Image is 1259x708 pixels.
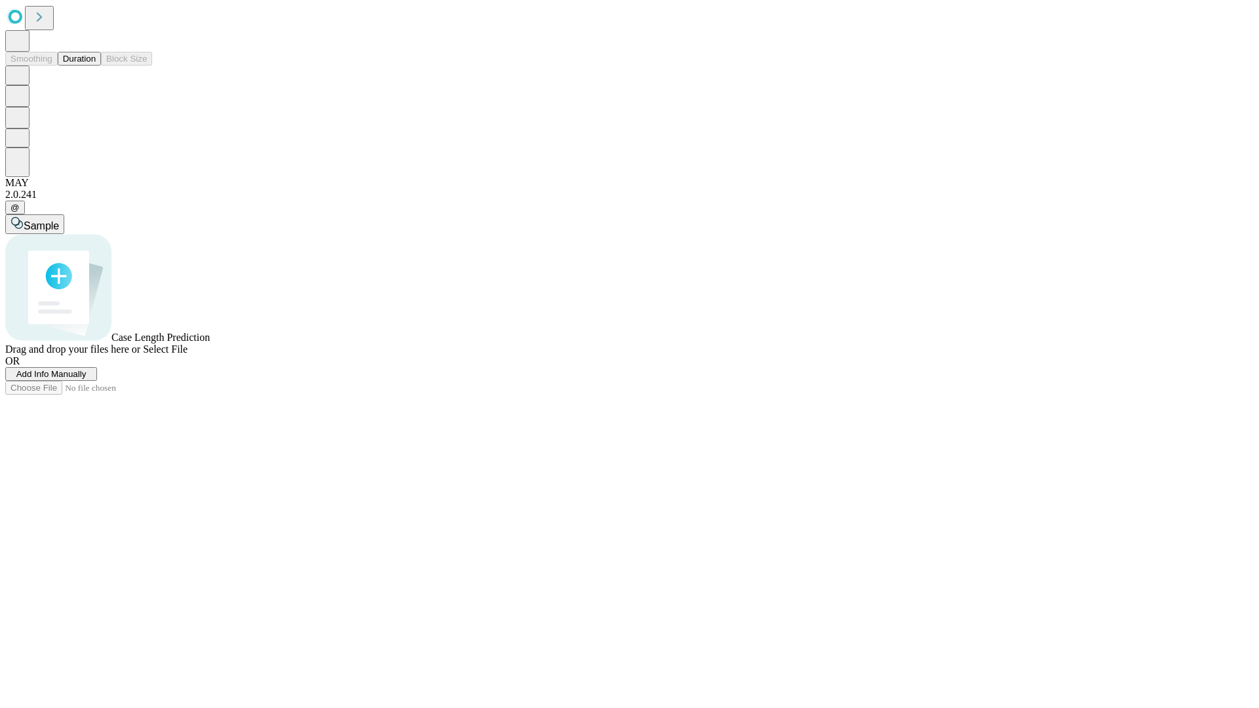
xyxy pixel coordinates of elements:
[24,220,59,231] span: Sample
[5,344,140,355] span: Drag and drop your files here or
[16,369,87,379] span: Add Info Manually
[143,344,188,355] span: Select File
[5,367,97,381] button: Add Info Manually
[5,52,58,66] button: Smoothing
[10,203,20,212] span: @
[5,355,20,366] span: OR
[58,52,101,66] button: Duration
[5,189,1254,201] div: 2.0.241
[5,177,1254,189] div: MAY
[101,52,152,66] button: Block Size
[5,214,64,234] button: Sample
[111,332,210,343] span: Case Length Prediction
[5,201,25,214] button: @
